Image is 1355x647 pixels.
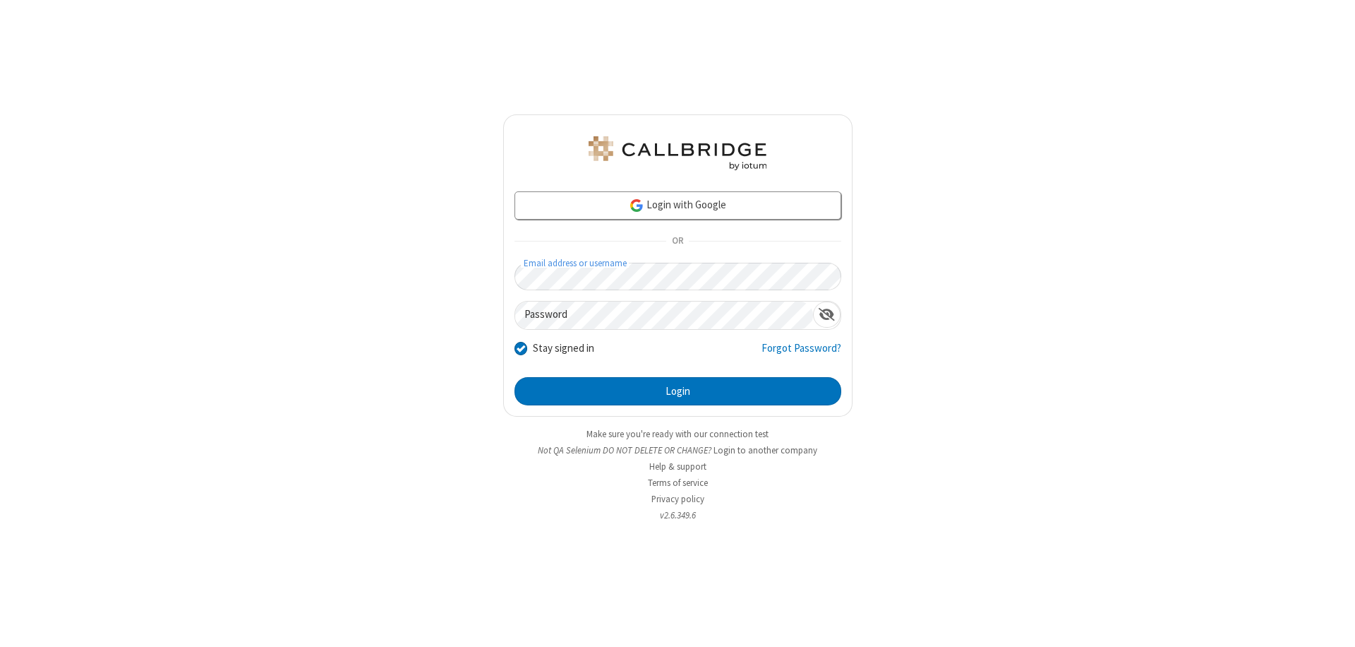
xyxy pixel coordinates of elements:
input: Password [515,302,813,329]
a: Terms of service [648,477,708,489]
li: v2.6.349.6 [503,509,853,522]
label: Stay signed in [533,340,594,357]
img: QA Selenium DO NOT DELETE OR CHANGE [586,136,769,170]
a: Forgot Password? [761,340,841,367]
span: OR [666,232,689,251]
button: Login to another company [713,444,817,457]
li: Not QA Selenium DO NOT DELETE OR CHANGE? [503,444,853,457]
a: Make sure you're ready with our connection test [586,428,769,440]
a: Privacy policy [651,493,704,505]
input: Email address or username [514,263,841,290]
a: Help & support [649,461,706,473]
button: Login [514,377,841,405]
div: Show password [813,302,841,328]
img: google-icon.png [629,198,644,213]
a: Login with Google [514,191,841,220]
